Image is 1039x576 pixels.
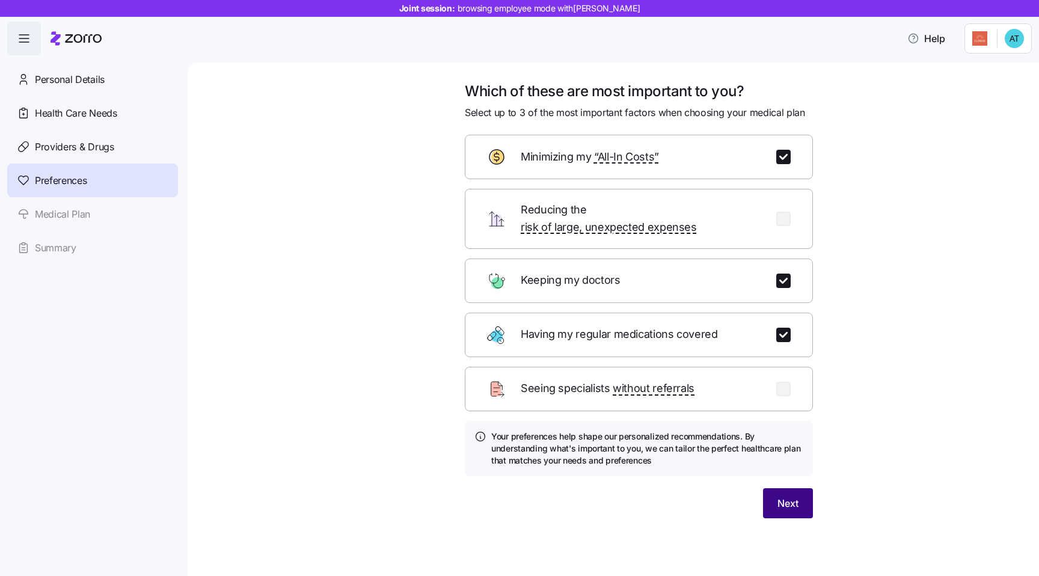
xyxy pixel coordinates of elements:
[521,380,694,397] span: Seeing specialists
[458,2,640,14] span: browsing employee mode with [PERSON_NAME]
[35,139,114,155] span: Providers & Drugs
[7,130,178,164] a: Providers & Drugs
[594,149,659,166] span: “All-In Costs”
[7,96,178,130] a: Health Care Needs
[1005,29,1024,48] img: 119da9b09e10e96eb69a6652d8b44c65
[7,164,178,197] a: Preferences
[763,488,813,518] button: Next
[521,201,762,236] span: Reducing the
[521,272,623,289] span: Keeping my doctors
[521,149,659,166] span: Minimizing my
[35,106,117,121] span: Health Care Needs
[491,430,803,467] h4: Your preferences help shape our personalized recommendations. By understanding what's important t...
[907,31,945,46] span: Help
[898,26,955,51] button: Help
[35,173,87,188] span: Preferences
[521,326,720,343] span: Having my regular medications covered
[521,219,697,236] span: risk of large, unexpected expenses
[7,197,178,231] a: Medical Plan
[777,496,798,510] span: Next
[35,72,105,87] span: Personal Details
[465,82,813,100] h1: Which of these are most important to you?
[613,380,694,397] span: without referrals
[7,63,178,96] a: Personal Details
[972,31,987,46] img: Employer logo
[465,105,805,120] span: Select up to 3 of the most important factors when choosing your medical plan
[7,231,178,265] a: Summary
[399,2,640,14] span: Joint session:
